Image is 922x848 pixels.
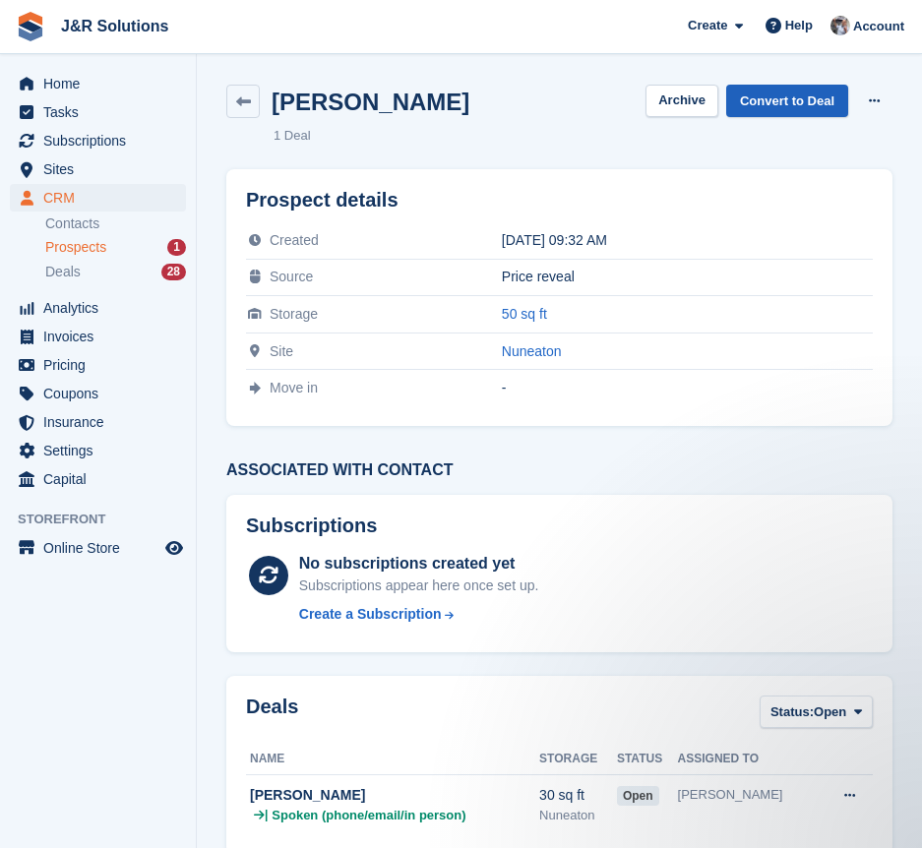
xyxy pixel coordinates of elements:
[246,696,298,732] h2: Deals
[43,184,161,212] span: CRM
[246,744,539,775] th: Name
[43,351,161,379] span: Pricing
[43,437,161,464] span: Settings
[770,702,814,722] span: Status:
[274,126,311,146] li: 1 Deal
[270,380,318,395] span: Move in
[502,343,562,359] a: Nuneaton
[270,232,319,248] span: Created
[162,536,186,560] a: Preview store
[43,323,161,350] span: Invoices
[272,806,465,825] span: Spoken (phone/email/in person)
[45,262,186,282] a: Deals 28
[688,16,727,35] span: Create
[45,263,81,281] span: Deals
[43,465,161,493] span: Capital
[45,214,186,233] a: Contacts
[43,127,161,154] span: Subscriptions
[830,16,850,35] img: Steve Revell
[10,294,186,322] a: menu
[16,12,45,41] img: stora-icon-8386f47178a22dfd0bd8f6a31ec36ba5ce8667c1dd55bd0f319d3a0aa187defe.svg
[43,294,161,322] span: Analytics
[502,306,547,322] a: 50 sq ft
[726,85,848,117] a: Convert to Deal
[539,744,617,775] th: Storage
[270,343,293,359] span: Site
[265,806,268,825] span: |
[43,534,161,562] span: Online Store
[53,10,176,42] a: J&R Solutions
[43,380,161,407] span: Coupons
[10,437,186,464] a: menu
[299,604,442,625] div: Create a Subscription
[617,744,678,775] th: Status
[299,604,539,625] a: Create a Subscription
[45,237,186,258] a: Prospects 1
[270,306,318,322] span: Storage
[10,465,186,493] a: menu
[645,85,718,117] button: Archive
[272,89,469,115] h2: [PERSON_NAME]
[161,264,186,280] div: 28
[10,408,186,436] a: menu
[814,702,846,722] span: Open
[678,785,819,805] div: [PERSON_NAME]
[246,515,873,537] h2: Subscriptions
[43,98,161,126] span: Tasks
[678,744,819,775] th: Assigned to
[246,189,873,212] h2: Prospect details
[502,380,873,395] div: -
[18,510,196,529] span: Storefront
[502,232,873,248] div: [DATE] 09:32 AM
[10,184,186,212] a: menu
[167,239,186,256] div: 1
[43,155,161,183] span: Sites
[299,552,539,575] div: No subscriptions created yet
[10,380,186,407] a: menu
[502,269,873,284] div: Price reveal
[10,534,186,562] a: menu
[10,98,186,126] a: menu
[43,70,161,97] span: Home
[853,17,904,36] span: Account
[10,127,186,154] a: menu
[10,70,186,97] a: menu
[539,785,617,806] div: 30 sq ft
[10,155,186,183] a: menu
[45,238,106,257] span: Prospects
[299,575,539,596] div: Subscriptions appear here once set up.
[10,351,186,379] a: menu
[10,323,186,350] a: menu
[43,408,161,436] span: Insurance
[617,786,659,806] span: open
[270,269,313,284] span: Source
[226,461,892,479] h3: Associated with contact
[250,785,539,806] div: [PERSON_NAME]
[760,696,873,728] button: Status: Open
[539,806,617,825] div: Nuneaton
[785,16,813,35] span: Help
